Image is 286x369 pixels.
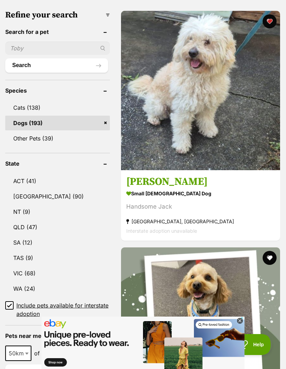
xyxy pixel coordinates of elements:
iframe: Help Scout Beacon - Open [234,334,272,355]
header: State [5,160,110,167]
span: Include pets available for interstate adoption [16,301,110,318]
div: Handsome Jack [126,202,275,211]
a: [GEOGRAPHIC_DATA] (90) [5,189,110,204]
strong: small [DEMOGRAPHIC_DATA] Dog [126,188,275,198]
span: Interstate adoption unavailable [126,228,197,234]
a: QLD (47) [5,220,110,234]
a: Dogs (193) [5,116,110,130]
a: ACT (41) [5,174,110,188]
a: WA (24) [5,281,110,296]
header: Search for a pet [5,29,110,35]
a: TAS (9) [5,251,110,265]
button: Search [5,58,108,72]
h3: [PERSON_NAME] [126,175,275,188]
a: Cats (138) [5,100,110,115]
button: favourite [263,14,277,28]
a: Other Pets (39) [5,131,110,146]
a: VIC (68) [5,266,110,281]
a: SA (12) [5,235,110,250]
iframe: Advertisement [16,334,270,366]
a: Include pets available for interstate adoption [5,301,110,318]
a: [PERSON_NAME] small [DEMOGRAPHIC_DATA] Dog Handsome Jack [GEOGRAPHIC_DATA], [GEOGRAPHIC_DATA] Int... [121,170,280,241]
a: NT (9) [5,204,110,219]
header: Species [5,87,110,94]
button: favourite [263,251,277,265]
img: Jack Uffelman - Poodle (Toy) x Bichon Frise Dog [121,11,280,170]
strong: [GEOGRAPHIC_DATA], [GEOGRAPHIC_DATA] [126,217,275,226]
h3: Refine your search [5,10,110,20]
input: Toby [5,42,110,55]
span: 50km [6,348,31,358]
header: Pets near me within [5,333,110,339]
span: 50km [5,346,31,361]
